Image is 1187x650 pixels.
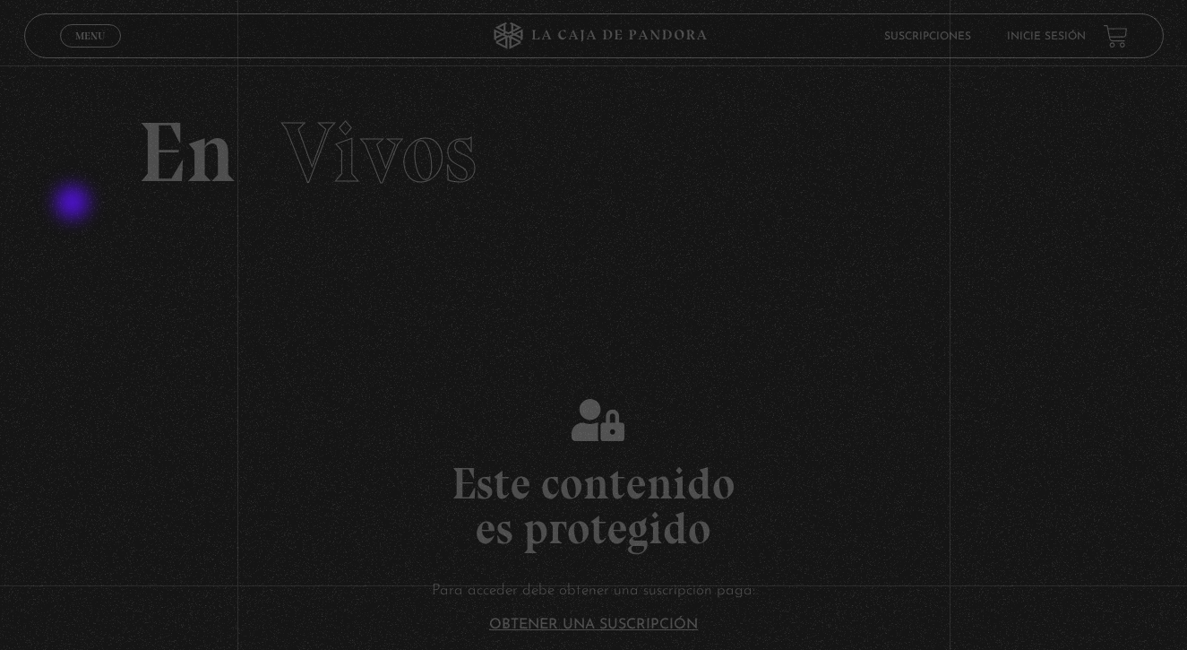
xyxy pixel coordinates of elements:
h2: En [138,110,1050,195]
a: Inicie sesión [1007,30,1086,41]
span: Vivos [281,101,477,204]
a: Suscripciones [884,30,971,41]
span: Menu [75,30,105,41]
a: View your shopping cart [1104,23,1128,48]
span: Cerrar [69,45,111,57]
a: Obtener una suscripción [489,618,698,632]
